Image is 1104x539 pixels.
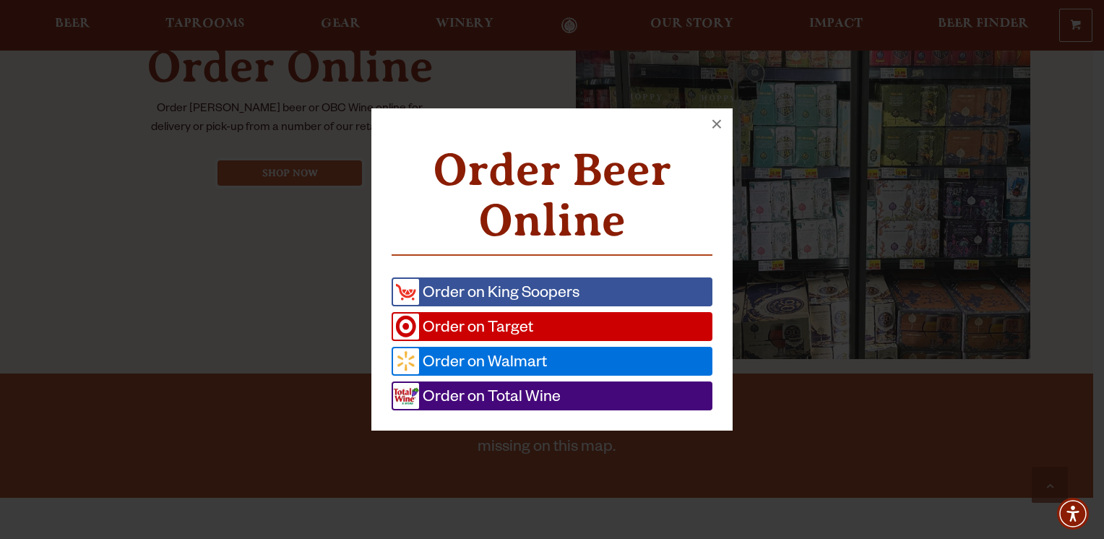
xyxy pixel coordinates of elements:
[701,108,733,140] button: ×
[1057,498,1089,530] div: Accessibility Menu
[393,314,419,340] img: Target.png
[393,383,419,409] img: R.jpg
[419,383,561,409] span: Order on Total Wine
[392,145,712,246] h2: Order Beer Online
[419,348,547,374] span: Order on Walmart
[392,347,712,376] a: Order on Walmart (opens in a new window)
[392,312,712,341] a: Order on Target (opens in a new window)
[419,279,579,305] span: Order on King Soopers
[392,381,712,410] a: Order on Total Wine (opens in a new window)
[392,277,712,306] a: Order on King Soopers (opens in a new window)
[419,314,533,340] span: Order on Target
[393,348,419,374] img: Wall-Mart.png
[393,279,419,305] img: kingsp.png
